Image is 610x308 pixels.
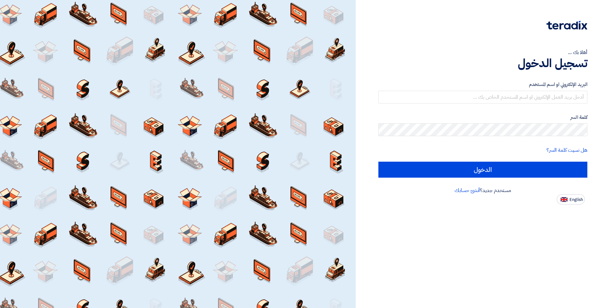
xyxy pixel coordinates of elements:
input: أدخل بريد العمل الإلكتروني او اسم المستخدم الخاص بك ... [378,91,587,104]
img: Teradix logo [547,21,587,30]
input: الدخول [378,162,587,178]
a: هل نسيت كلمة السر؟ [547,146,587,154]
h1: تسجيل الدخول [378,56,587,70]
div: مستخدم جديد؟ [378,187,587,194]
div: أهلا بك ... [378,49,587,56]
button: English [557,194,585,204]
img: en-US.png [561,197,568,202]
a: أنشئ حسابك [455,187,480,194]
span: English [569,197,583,202]
label: البريد الإلكتروني او اسم المستخدم [378,81,587,88]
label: كلمة السر [378,114,587,121]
